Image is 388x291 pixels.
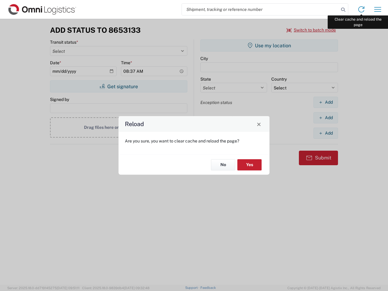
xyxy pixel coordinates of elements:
button: Close [255,120,263,128]
button: No [211,159,235,170]
button: Yes [237,159,262,170]
h4: Reload [125,120,144,129]
p: Are you sure, you want to clear cache and reload the page? [125,138,263,144]
input: Shipment, tracking or reference number [182,4,339,15]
